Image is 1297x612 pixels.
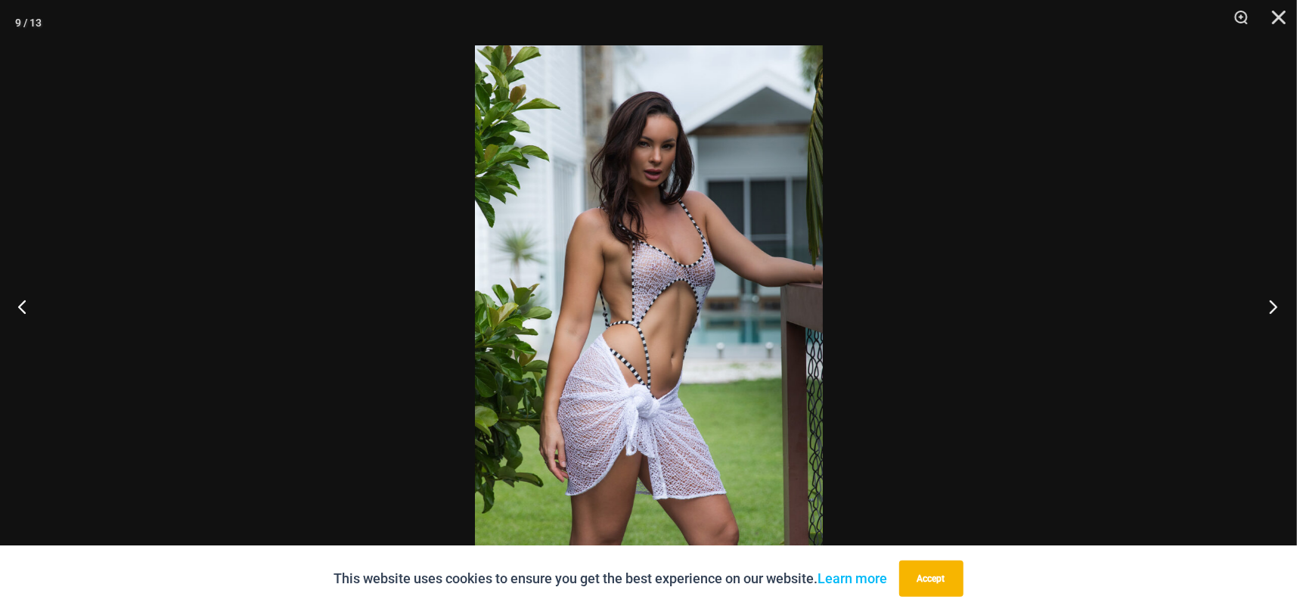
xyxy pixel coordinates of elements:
[334,567,888,590] p: This website uses cookies to ensure you get the best experience on our website.
[475,45,823,567] img: Inferno Mesh Black White 8561 One Piece St Martin White 5996 Sarong 05
[1240,269,1297,344] button: Next
[15,11,42,34] div: 9 / 13
[899,561,963,597] button: Accept
[818,570,888,586] a: Learn more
